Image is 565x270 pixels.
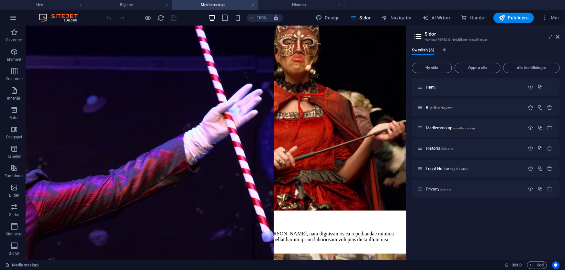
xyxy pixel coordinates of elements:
button: Handel [458,13,489,23]
span: Design [316,15,340,21]
div: Inställningar [528,146,534,151]
span: /privacy [440,188,452,191]
div: Privacy/privacy [424,187,525,191]
div: Radera [547,166,553,171]
p: Kolumner [6,76,23,81]
h2: Sidor [424,31,560,37]
span: 00 00 [512,261,522,269]
h4: Medlemsskap [172,1,258,8]
span: Medlemsskap [426,125,475,130]
span: Legal Notice [426,166,468,171]
i: Uppdatera sida [157,14,165,22]
span: Handel [461,15,486,21]
span: Alla inställningar [506,66,557,70]
div: Inställningar [528,125,534,131]
button: Mer [539,13,562,23]
p: Element [7,57,21,62]
p: Favoriter [6,38,22,43]
p: Innehåll [7,96,21,101]
button: Publicera [493,13,534,23]
div: Duplicera [537,84,543,90]
h3: Hantera [PERSON_NAME] och inställningar [424,37,547,43]
span: Ny sida [415,66,449,70]
div: Historia/historia [424,146,525,150]
button: Öppna alla [455,63,501,73]
p: Slider [9,212,19,217]
span: Biljetter [426,105,453,110]
h4: Historia [258,1,345,8]
p: Sidfot [9,251,19,256]
div: Inställningar [528,105,534,110]
img: Editor Logo [37,14,86,22]
p: Sidhuvud [6,232,23,237]
p: Dragspel [6,135,22,140]
button: AI Writer [420,13,453,23]
div: Duplicera [537,125,543,131]
div: Duplicera [537,105,543,110]
span: Kod [530,261,544,269]
p: Funktioner [5,173,24,178]
span: /legal-notice [450,167,468,171]
a: Klicka för att avbryta val. Dubbelklicka för att öppna sidor [5,261,39,269]
div: Radera [547,146,553,151]
span: Klicka för att öppna sida [426,187,452,191]
div: Duplicera [537,186,543,192]
button: Usercentrics [552,261,560,269]
h6: 100% [257,14,267,22]
div: Duplicera [537,146,543,151]
button: Sidor [348,13,373,23]
div: Legal Notice/legal-notice [424,167,525,171]
h4: Biljetter [86,1,172,8]
h6: Sessionstid [505,261,522,269]
span: Publicera [499,15,529,21]
div: Inställningar [528,186,534,192]
span: Sidor [350,15,371,21]
span: Hem [426,85,437,90]
span: Mer [542,15,559,21]
button: Navigatör [379,13,415,23]
button: Design [313,13,343,23]
div: Inställningar [528,84,534,90]
span: AI Writer [423,15,451,21]
div: Startsidan kan inte raderas [547,84,553,90]
div: Duplicera [537,166,543,171]
span: : [516,263,517,267]
p: Tabeller [7,154,21,159]
div: Biljetter/biljetter [424,105,525,110]
div: Radera [547,186,553,192]
span: Navigatör [381,15,412,21]
span: /medlemsskap [453,126,475,130]
span: /biljetter [441,106,452,110]
button: 100% [247,14,270,22]
div: Design (Ctrl+Alt+Y) [313,13,343,23]
span: /historia [441,147,453,150]
span: Historia [426,146,453,151]
button: Alla inställningar [503,63,560,73]
div: Medlemsskap/medlemsskap [424,126,525,130]
div: Språkflikar [412,48,560,60]
button: Kod [527,261,547,269]
p: Bilder [9,193,19,198]
span: Swedish (6) [412,46,435,55]
button: reload [157,14,165,22]
button: Klicka här för att lämna förhandsvisningsläge och fortsätta redigera [144,14,152,22]
button: Ny sida [412,63,452,73]
div: Inställningar [528,166,534,171]
div: Radera [547,125,553,131]
span: Öppna alla [458,66,498,70]
div: Radera [547,105,553,110]
span: / [435,86,437,89]
div: Hem/ [424,85,525,89]
p: Rutor [9,115,19,120]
